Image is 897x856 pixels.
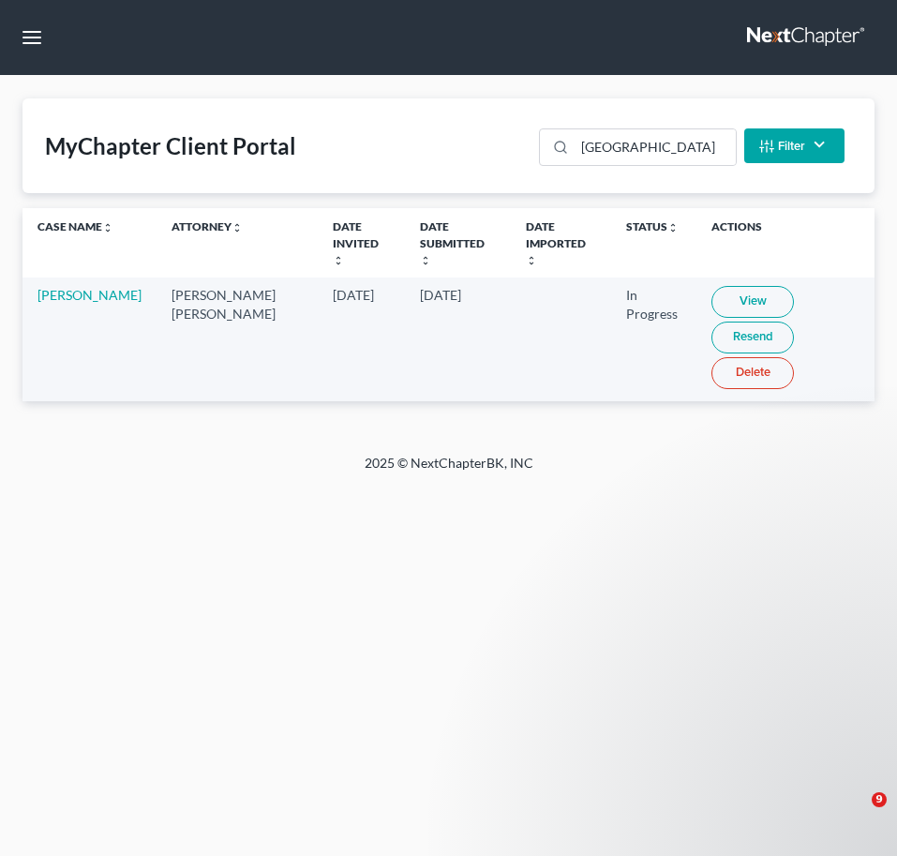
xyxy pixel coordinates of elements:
i: unfold_more [333,255,344,266]
span: 9 [872,792,887,807]
a: Delete [711,357,794,389]
i: unfold_more [667,222,679,233]
button: Filter [744,128,845,163]
a: Date Importedunfold_more [526,219,586,265]
iframe: Intercom live chat [833,792,878,837]
td: [PERSON_NAME] [PERSON_NAME] [157,278,318,400]
td: In Progress [611,278,696,400]
a: Date Submittedunfold_more [420,219,485,265]
div: MyChapter Client Portal [45,131,296,161]
a: Resend [711,322,794,353]
a: Date Invitedunfold_more [333,219,379,265]
i: unfold_more [232,222,243,233]
i: unfold_more [102,222,113,233]
input: Search... [575,129,735,165]
a: Statusunfold_more [626,219,679,233]
a: [PERSON_NAME] [37,287,142,303]
a: View [711,286,794,318]
i: unfold_more [526,255,537,266]
span: [DATE] [333,287,374,303]
th: Actions [696,208,875,278]
a: Attorneyunfold_more [172,219,243,233]
a: Case Nameunfold_more [37,219,113,233]
i: unfold_more [420,255,431,266]
div: 2025 © NextChapterBK, INC [112,454,786,488]
span: [DATE] [420,287,461,303]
